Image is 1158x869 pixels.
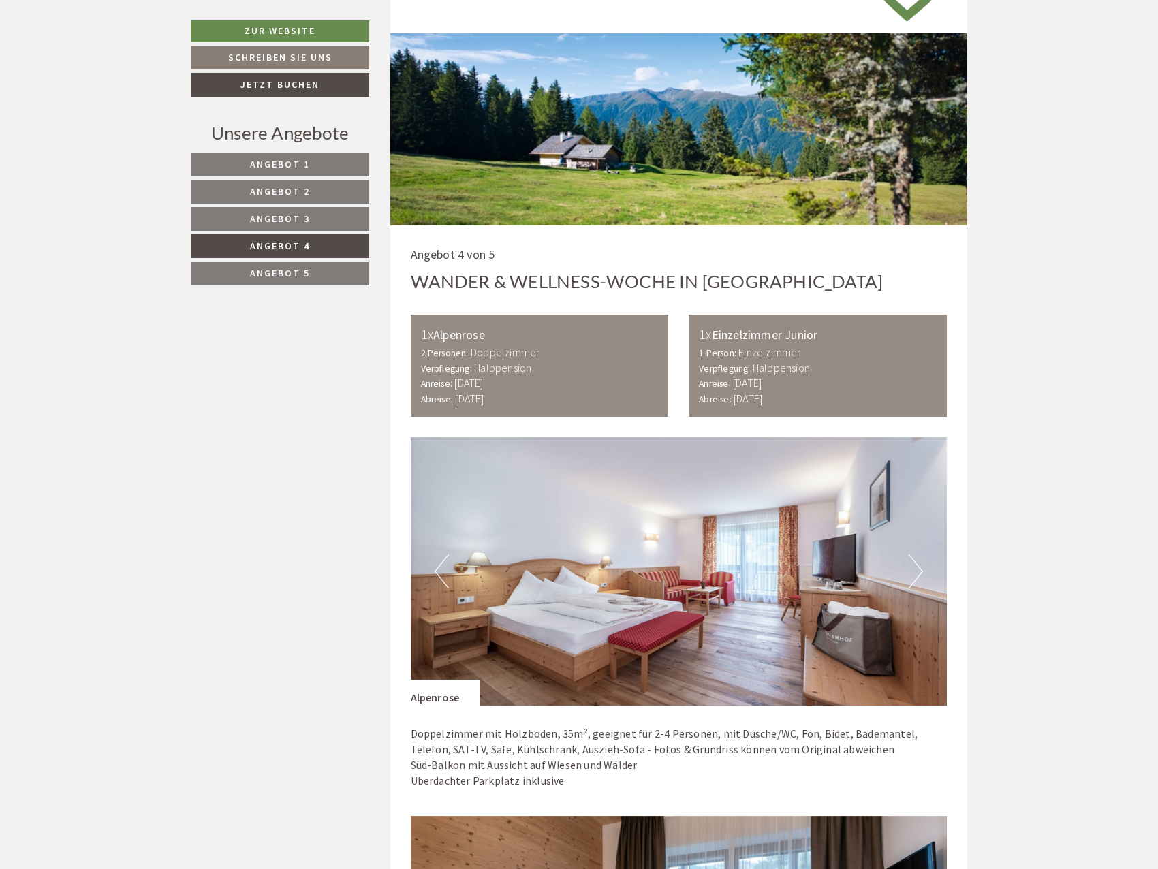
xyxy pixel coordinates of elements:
span: Angebot 2 [250,185,310,197]
div: Unsere Angebote [191,121,369,146]
div: Guten Tag, wie können wir Ihnen helfen? [314,37,526,79]
div: Alpenrose [421,325,659,345]
small: Anreise: [699,378,731,390]
button: Next [909,554,923,588]
b: [DATE] [733,376,762,390]
b: [DATE] [454,376,483,390]
b: [DATE] [734,392,762,405]
a: Zur Website [191,20,369,42]
b: [DATE] [455,392,484,405]
small: 2 Personen: [421,347,469,359]
b: Einzelzimmer [738,345,800,359]
small: Abreise: [421,394,454,405]
small: Verpflegung: [699,363,750,375]
small: 1 Person: [699,347,736,359]
div: Wander & Wellness-Woche in [GEOGRAPHIC_DATA] [411,269,883,294]
b: 1x [699,326,711,343]
small: Verpflegung: [421,363,472,375]
a: Jetzt buchen [191,73,369,97]
img: wander-wellness-woche-in-suedtirol-De6-cwm-5915p.jpg [390,33,968,226]
div: Sie [321,40,516,51]
b: Doppelzimmer [471,345,539,359]
span: Angebot 4 [250,240,310,252]
b: 1x [421,326,433,343]
p: Doppelzimmer mit Holzboden, 35m², geeignet für 2-4 Personen, mit Dusche/WC, Fön, Bidet, Bademante... [411,726,948,788]
div: Einzelzimmer Junior [699,325,937,345]
a: Schreiben Sie uns [191,46,369,69]
div: [DATE] [243,11,293,34]
span: Angebot 3 [250,212,310,225]
small: Anreise: [421,378,453,390]
span: Angebot 4 von 5 [411,247,495,262]
span: Angebot 5 [250,267,310,279]
small: 08:49 [321,67,516,76]
small: Abreise: [699,394,732,405]
button: Senden [455,359,537,383]
img: image [411,437,948,706]
b: Halbpension [753,361,810,375]
b: Halbpension [474,361,531,375]
div: Alpenrose [411,680,480,706]
button: Previous [435,554,449,588]
span: Angebot 1 [250,158,310,170]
